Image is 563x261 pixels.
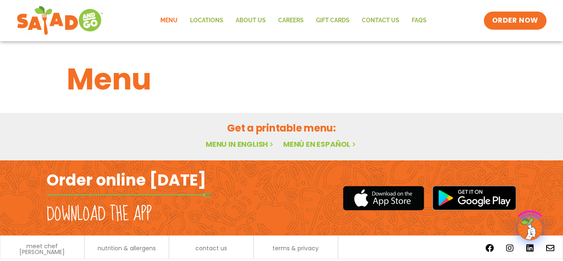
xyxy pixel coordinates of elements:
a: GIFT CARDS [310,11,356,30]
a: Contact Us [356,11,406,30]
a: About Us [230,11,272,30]
img: appstore [343,185,424,212]
a: contact us [195,245,227,251]
h1: Menu [67,57,496,101]
nav: Menu [154,11,433,30]
a: Menu [154,11,184,30]
span: ORDER NOW [492,16,538,26]
a: Careers [272,11,310,30]
img: fork [47,193,211,197]
h2: Get a printable menu: [67,121,496,135]
a: ORDER NOW [484,12,547,30]
a: meet chef [PERSON_NAME] [5,243,80,255]
a: terms & privacy [272,245,319,251]
img: google_play [432,186,516,210]
a: nutrition & allergens [98,245,156,251]
a: FAQs [406,11,433,30]
h2: Download the app [47,203,152,226]
img: new-SAG-logo-768×292 [16,4,103,37]
a: Locations [184,11,230,30]
h2: Order online [DATE] [47,170,206,190]
a: Menú en español [283,139,357,149]
a: Menu in English [206,139,275,149]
